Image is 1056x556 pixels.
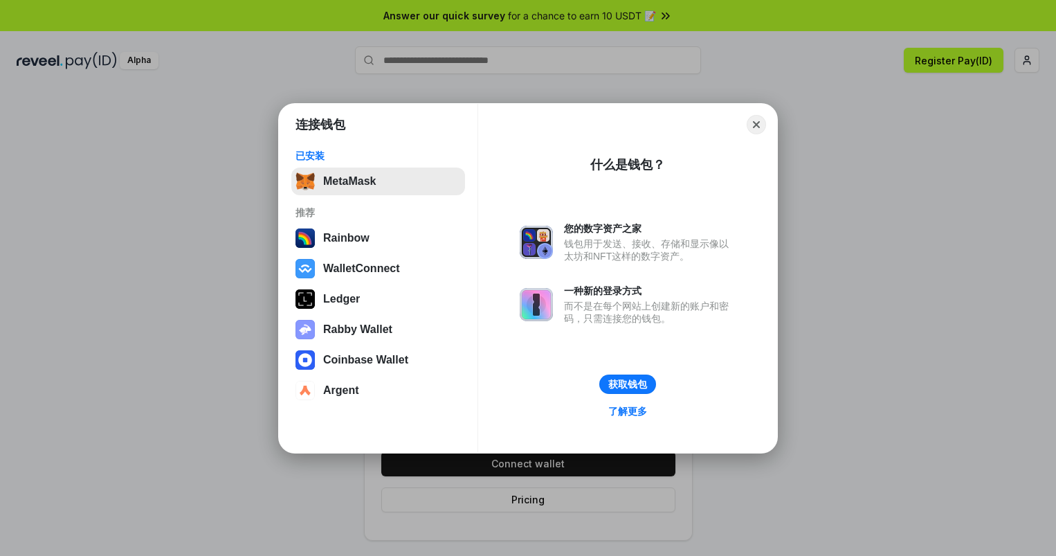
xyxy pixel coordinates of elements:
div: Argent [323,384,359,397]
div: Rabby Wallet [323,323,392,336]
button: Rabby Wallet [291,316,465,343]
a: 了解更多 [600,402,655,420]
div: 获取钱包 [608,378,647,391]
div: 什么是钱包？ [590,156,665,173]
img: svg+xml,%3Csvg%20xmlns%3D%22http%3A%2F%2Fwww.w3.org%2F2000%2Fsvg%22%20fill%3D%22none%22%20viewBox... [520,288,553,321]
img: svg+xml,%3Csvg%20width%3D%2228%22%20height%3D%2228%22%20viewBox%3D%220%200%2028%2028%22%20fill%3D... [295,350,315,370]
div: Rainbow [323,232,370,244]
button: Argent [291,377,465,404]
div: 而不是在每个网站上创建新的账户和密码，只需连接您的钱包。 [564,300,736,325]
img: svg+xml,%3Csvg%20xmlns%3D%22http%3A%2F%2Fwww.w3.org%2F2000%2Fsvg%22%20fill%3D%22none%22%20viewBox... [295,320,315,339]
img: svg+xml,%3Csvg%20width%3D%2228%22%20height%3D%2228%22%20viewBox%3D%220%200%2028%2028%22%20fill%3D... [295,381,315,400]
img: svg+xml,%3Csvg%20xmlns%3D%22http%3A%2F%2Fwww.w3.org%2F2000%2Fsvg%22%20fill%3D%22none%22%20viewBox... [520,226,553,259]
img: svg+xml,%3Csvg%20fill%3D%22none%22%20height%3D%2233%22%20viewBox%3D%220%200%2035%2033%22%20width%... [295,172,315,191]
button: Rainbow [291,224,465,252]
button: Close [747,115,766,134]
img: svg+xml,%3Csvg%20width%3D%2228%22%20height%3D%2228%22%20viewBox%3D%220%200%2028%2028%22%20fill%3D... [295,259,315,278]
div: 一种新的登录方式 [564,285,736,297]
div: 您的数字资产之家 [564,222,736,235]
div: Ledger [323,293,360,305]
button: Coinbase Wallet [291,346,465,374]
button: 获取钱包 [599,375,656,394]
div: MetaMask [323,175,376,188]
img: svg+xml,%3Csvg%20xmlns%3D%22http%3A%2F%2Fwww.w3.org%2F2000%2Fsvg%22%20width%3D%2228%22%20height%3... [295,289,315,309]
button: Ledger [291,285,465,313]
div: WalletConnect [323,262,400,275]
img: svg+xml,%3Csvg%20width%3D%22120%22%20height%3D%22120%22%20viewBox%3D%220%200%20120%20120%22%20fil... [295,228,315,248]
button: WalletConnect [291,255,465,283]
div: Coinbase Wallet [323,354,408,366]
h1: 连接钱包 [295,116,345,133]
div: 了解更多 [608,405,647,418]
div: 推荐 [295,206,461,219]
div: 已安装 [295,150,461,162]
button: MetaMask [291,168,465,195]
div: 钱包用于发送、接收、存储和显示像以太坊和NFT这样的数字资产。 [564,237,736,262]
